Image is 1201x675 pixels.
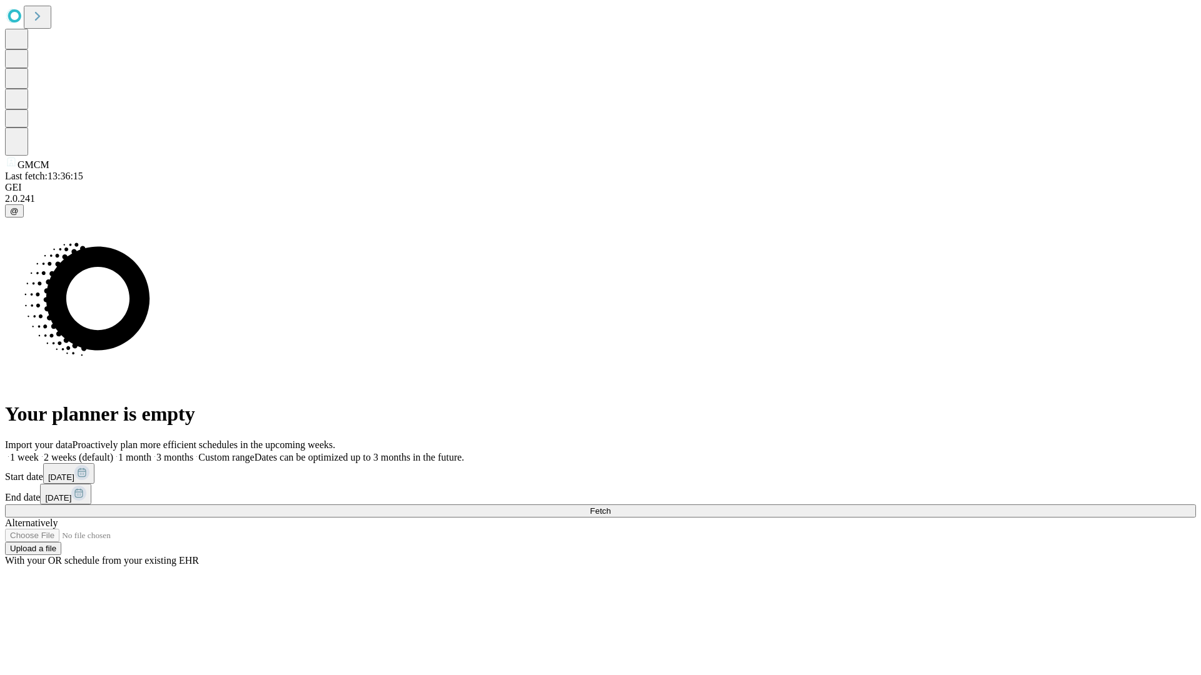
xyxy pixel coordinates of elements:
[5,193,1196,204] div: 2.0.241
[5,517,58,528] span: Alternatively
[156,452,193,462] span: 3 months
[5,402,1196,426] h1: Your planner is empty
[10,452,39,462] span: 1 week
[5,484,1196,504] div: End date
[48,472,74,482] span: [DATE]
[10,206,19,216] span: @
[5,504,1196,517] button: Fetch
[73,439,335,450] span: Proactively plan more efficient schedules in the upcoming weeks.
[45,493,71,502] span: [DATE]
[255,452,464,462] span: Dates can be optimized up to 3 months in the future.
[118,452,151,462] span: 1 month
[5,555,199,566] span: With your OR schedule from your existing EHR
[5,171,83,181] span: Last fetch: 13:36:15
[590,506,611,516] span: Fetch
[18,159,49,170] span: GMCM
[5,204,24,217] button: @
[40,484,91,504] button: [DATE]
[5,542,61,555] button: Upload a file
[198,452,254,462] span: Custom range
[44,452,113,462] span: 2 weeks (default)
[43,463,94,484] button: [DATE]
[5,182,1196,193] div: GEI
[5,463,1196,484] div: Start date
[5,439,73,450] span: Import your data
